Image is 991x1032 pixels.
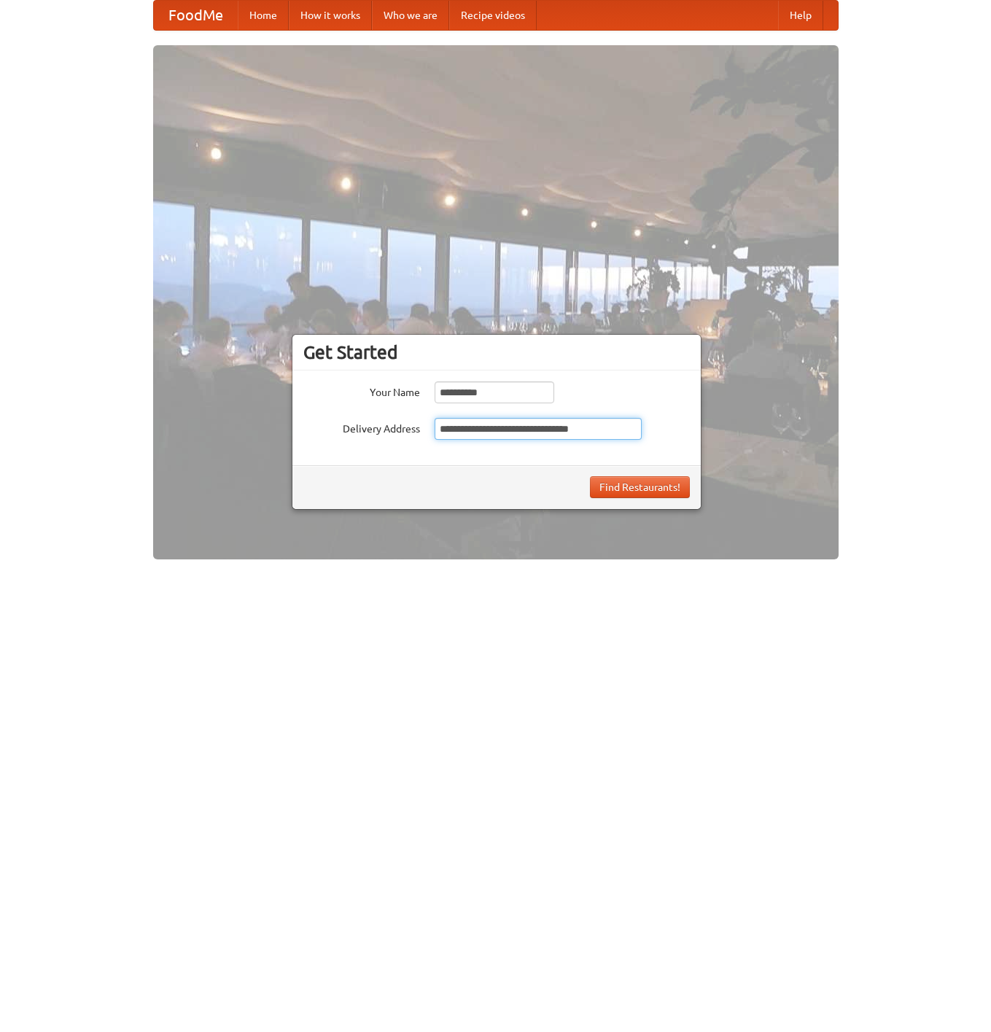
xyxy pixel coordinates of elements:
a: FoodMe [154,1,238,30]
button: Find Restaurants! [590,476,690,498]
a: Home [238,1,289,30]
label: Your Name [303,381,420,400]
label: Delivery Address [303,418,420,436]
a: Help [778,1,823,30]
a: Recipe videos [449,1,537,30]
a: How it works [289,1,372,30]
a: Who we are [372,1,449,30]
h3: Get Started [303,341,690,363]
